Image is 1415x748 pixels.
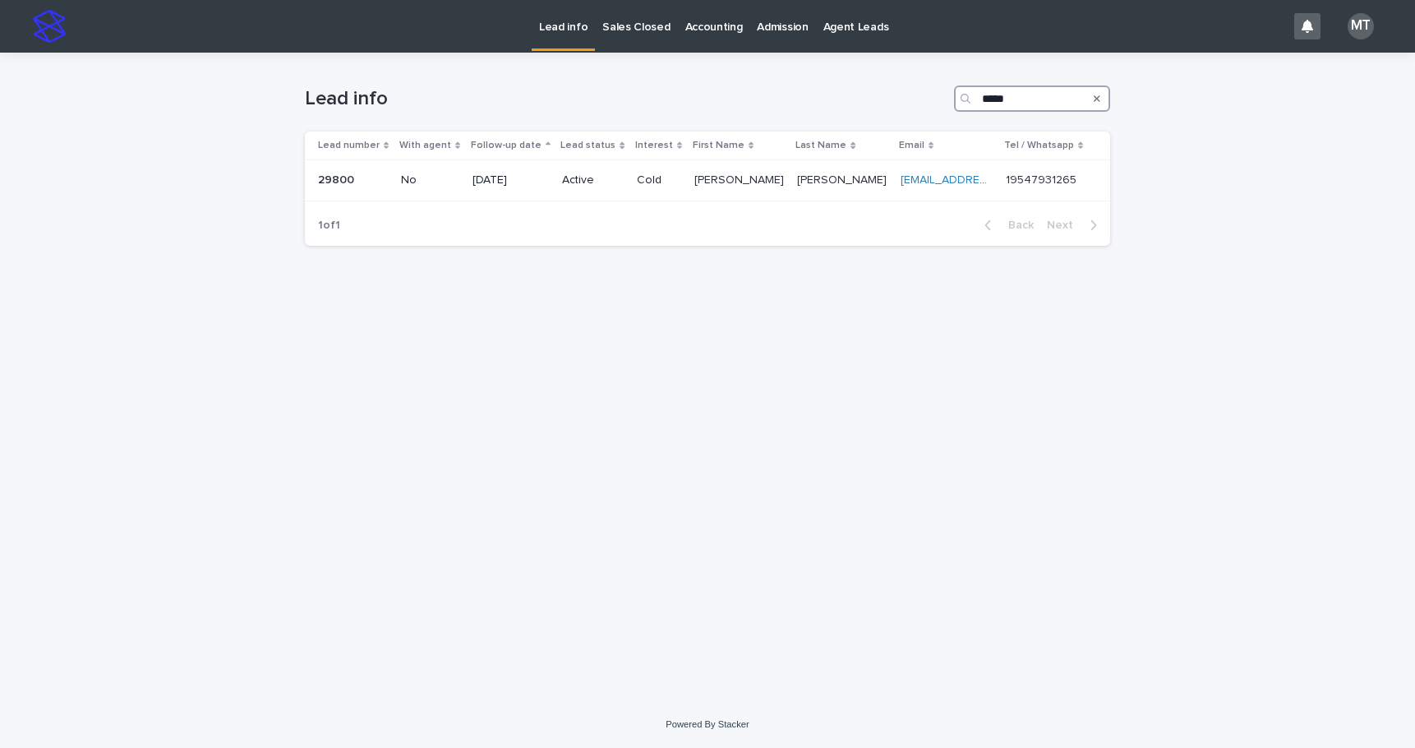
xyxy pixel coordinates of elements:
[971,218,1040,233] button: Back
[472,173,550,187] p: [DATE]
[471,136,542,155] p: Follow-up date
[954,85,1110,112] input: Search
[560,136,615,155] p: Lead status
[795,136,846,155] p: Last Name
[401,173,459,187] p: No
[1040,218,1110,233] button: Next
[562,173,624,187] p: Active
[1047,219,1083,231] span: Next
[797,170,890,187] p: [PERSON_NAME]
[399,136,451,155] p: With agent
[694,170,787,187] p: [PERSON_NAME]
[693,136,744,155] p: First Name
[666,719,749,729] a: Powered By Stacker
[901,174,1086,186] a: [EMAIL_ADDRESS][DOMAIN_NAME]
[305,87,947,111] h1: Lead info
[318,136,380,155] p: Lead number
[305,160,1110,201] tr: 2980029800 No[DATE]ActiveCold[PERSON_NAME][PERSON_NAME] [PERSON_NAME][PERSON_NAME] [EMAIL_ADDRESS...
[318,170,357,187] p: 29800
[998,219,1034,231] span: Back
[305,205,353,246] p: 1 of 1
[33,10,66,43] img: stacker-logo-s-only.png
[1006,170,1080,187] p: 19547931265
[899,136,924,155] p: Email
[637,173,681,187] p: Cold
[1348,13,1374,39] div: MT
[1004,136,1074,155] p: Tel / Whatsapp
[635,136,673,155] p: Interest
